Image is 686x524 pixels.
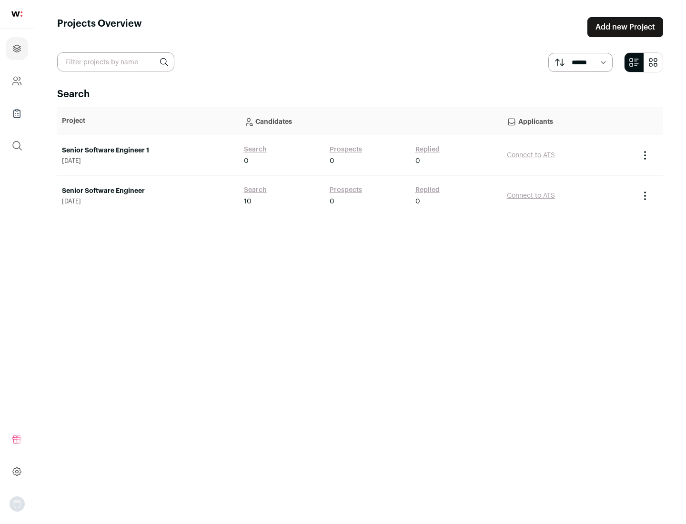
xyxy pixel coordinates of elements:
[244,111,497,131] p: Candidates
[62,198,234,205] span: [DATE]
[244,145,267,154] a: Search
[57,17,142,37] h1: Projects Overview
[507,152,555,159] a: Connect to ATS
[415,156,420,166] span: 0
[6,70,28,92] a: Company and ATS Settings
[507,192,555,199] a: Connect to ATS
[57,52,174,71] input: Filter projects by name
[6,102,28,125] a: Company Lists
[639,190,651,202] button: Project Actions
[10,496,25,512] button: Open dropdown
[244,156,249,166] span: 0
[244,197,252,206] span: 10
[330,185,362,195] a: Prospects
[330,156,334,166] span: 0
[62,116,234,126] p: Project
[11,11,22,17] img: wellfound-shorthand-0d5821cbd27db2630d0214b213865d53afaa358527fdda9d0ea32b1df1b89c2c.svg
[6,37,28,60] a: Projects
[62,186,234,196] a: Senior Software Engineer
[330,145,362,154] a: Prospects
[62,146,234,155] a: Senior Software Engineer 1
[639,150,651,161] button: Project Actions
[415,197,420,206] span: 0
[10,496,25,512] img: nopic.png
[415,145,440,154] a: Replied
[244,185,267,195] a: Search
[415,185,440,195] a: Replied
[62,157,234,165] span: [DATE]
[587,17,663,37] a: Add new Project
[330,197,334,206] span: 0
[507,111,630,131] p: Applicants
[57,88,663,101] h2: Search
